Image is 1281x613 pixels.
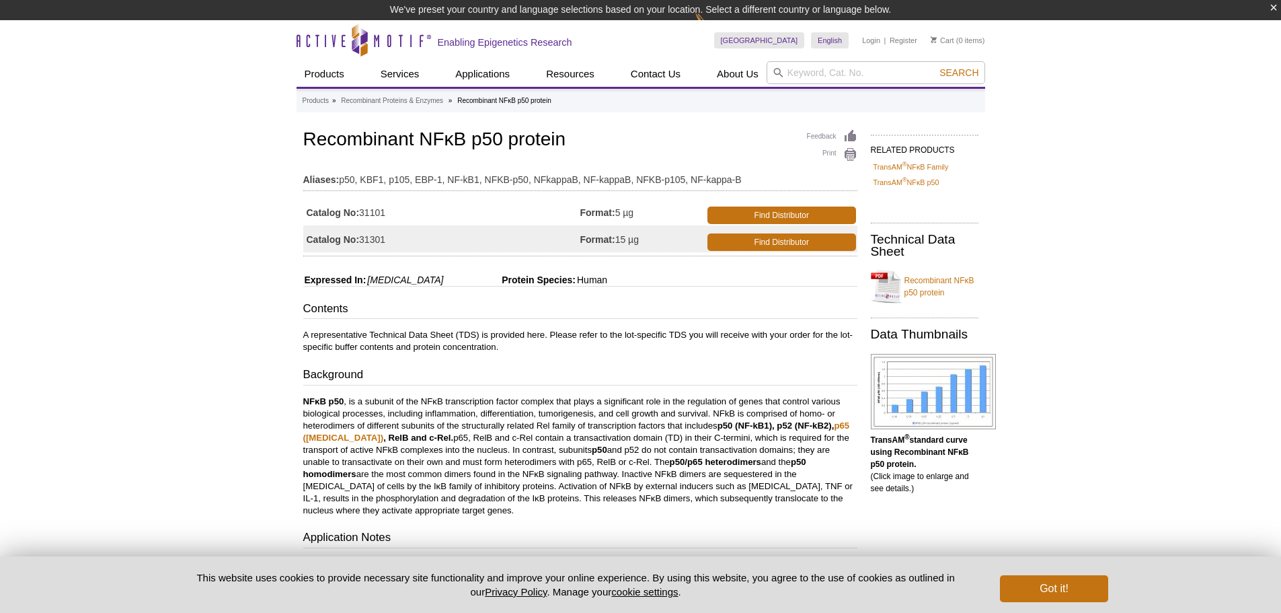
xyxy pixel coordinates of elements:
[707,233,856,251] a: Find Distributor
[871,354,996,429] img: TransAM<sup>®</sup> standard curve using Recombinant NFκB p50 protein.
[871,233,978,258] h2: Technical Data Sheet
[931,32,985,48] li: (0 items)
[714,32,805,48] a: [GEOGRAPHIC_DATA]
[303,275,366,285] span: Expressed In:
[904,433,909,441] sup: ®
[303,396,857,517] p: , is a subunit of the NFκB transcription factor complex that plays a significant role in the regu...
[303,301,857,320] h3: Contents
[935,67,982,79] button: Search
[438,36,572,48] h2: Enabling Epigenetics Research
[447,61,518,87] a: Applications
[807,129,857,144] a: Feedback
[341,95,443,107] a: Recombinant Proteins & Enzymes
[871,266,978,307] a: Recombinant NFκB p50 protein
[707,207,856,224] a: Find Distributor
[303,225,580,252] td: 31301
[902,177,907,184] sup: ®
[367,275,443,285] i: [MEDICAL_DATA]
[931,36,954,45] a: Cart
[580,233,615,246] strong: Format:
[373,61,428,87] a: Services
[303,129,857,152] h1: Recombinant NFκB p50 protein
[303,95,329,107] a: Products
[884,32,886,48] li: |
[303,457,806,479] strong: p50 homodimers
[538,61,603,87] a: Resources
[303,367,857,386] h3: Background
[592,445,607,455] strong: p50
[485,586,547,598] a: Privacy Policy
[670,457,761,467] strong: p50/p65 heterodimers
[307,207,360,219] strong: Catalog No:
[890,36,917,45] a: Register
[457,97,551,104] li: Recombinant NFκB p50 protein
[807,147,857,162] a: Print
[303,166,857,187] td: p50, KBF1, p105, EBP-1, NF-kB1, NFKB-p50, NFkappaB, NF-kappaB, NFKB-p105, NF-kappa-B
[580,207,615,219] strong: Format:
[576,275,607,285] span: Human
[303,530,857,548] h3: Application Notes
[939,67,978,78] span: Search
[623,61,689,87] a: Contact Us
[303,174,340,186] strong: Aliases:
[580,225,705,252] td: 15 µg
[871,435,969,469] b: TransAM standard curve using Recombinant NFκB p50 protein.
[874,176,939,188] a: TransAM®NFκB p50
[611,586,678,598] button: cookie settings
[303,421,850,443] a: p65 ([MEDICAL_DATA])
[695,10,730,42] img: Change Here
[931,36,937,43] img: Your Cart
[874,161,949,173] a: TransAM®NFκB Family
[767,61,985,84] input: Keyword, Cat. No.
[446,275,576,285] span: Protein Species:
[871,135,978,159] h2: RELATED PRODUCTS
[871,328,978,340] h2: Data Thumbnails
[709,61,767,87] a: About Us
[871,434,978,495] p: (Click image to enlarge and see details.)
[580,199,705,225] td: 5 µg
[902,161,907,168] sup: ®
[307,233,360,246] strong: Catalog No:
[1000,575,1108,602] button: Got it!
[303,199,580,225] td: 31101
[303,396,344,406] strong: NFκB p50
[449,97,453,104] li: »
[862,36,880,45] a: Login
[173,571,978,599] p: This website uses cookies to provide necessary site functionality and improve your online experie...
[303,329,857,353] p: A representative Technical Data Sheet (TDS) is provided here. Please refer to the lot-specific TD...
[303,421,850,443] strong: p50 (NF-kB1), p52 (NF-kB2), , RelB and c-Rel.
[297,61,352,87] a: Products
[811,32,849,48] a: English
[332,97,336,104] li: »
